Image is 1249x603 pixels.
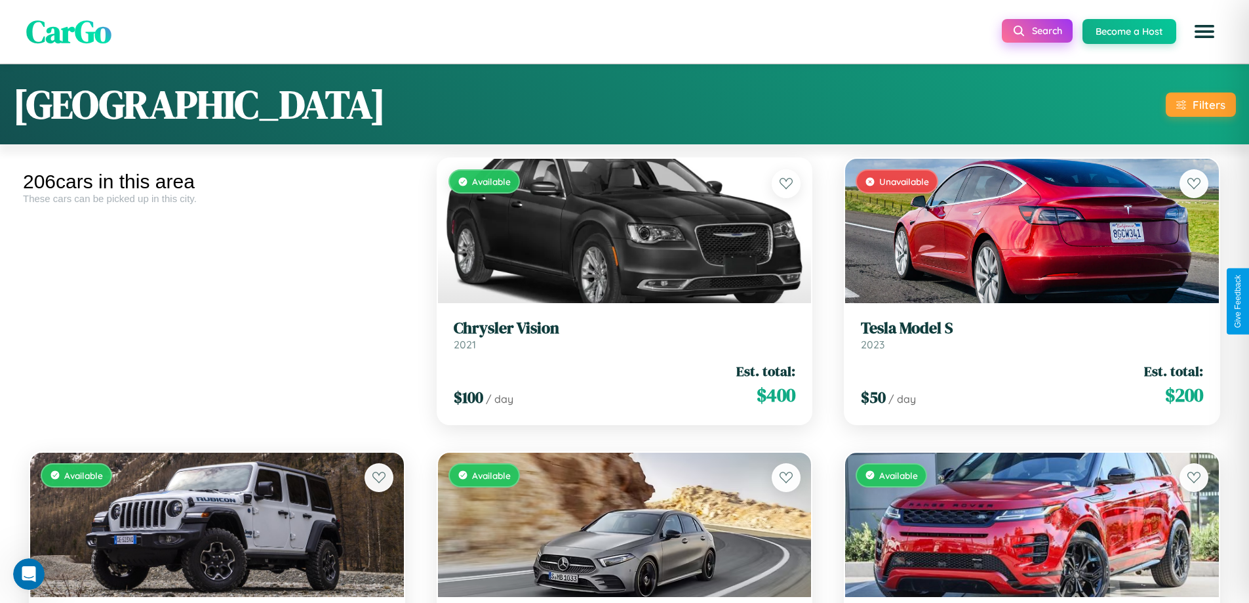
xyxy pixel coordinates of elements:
span: Est. total: [1144,362,1203,381]
span: Unavailable [879,176,929,187]
span: Available [879,470,918,481]
span: $ 50 [861,386,886,408]
button: Become a Host [1082,19,1176,44]
span: CarGo [26,10,111,53]
span: Available [472,470,511,481]
span: $ 100 [454,386,483,408]
button: Search [1002,19,1073,43]
span: / day [888,392,916,405]
span: $ 200 [1165,382,1203,408]
span: 2023 [861,338,884,351]
div: Filters [1193,98,1225,112]
h1: [GEOGRAPHIC_DATA] [13,77,386,131]
div: 206 cars in this area [23,171,411,193]
a: Tesla Model S2023 [861,319,1203,351]
button: Open menu [1186,13,1223,50]
a: Chrysler Vision2021 [454,319,796,351]
span: / day [486,392,513,405]
span: 2021 [454,338,476,351]
div: Give Feedback [1233,275,1242,328]
div: These cars can be picked up in this city. [23,193,411,204]
span: Est. total: [736,362,795,381]
button: Filters [1166,93,1236,117]
span: Available [64,470,103,481]
span: $ 400 [757,382,795,408]
h3: Chrysler Vision [454,319,796,338]
iframe: Intercom live chat [13,558,45,590]
span: Search [1032,25,1062,37]
span: Available [472,176,511,187]
h3: Tesla Model S [861,319,1203,338]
